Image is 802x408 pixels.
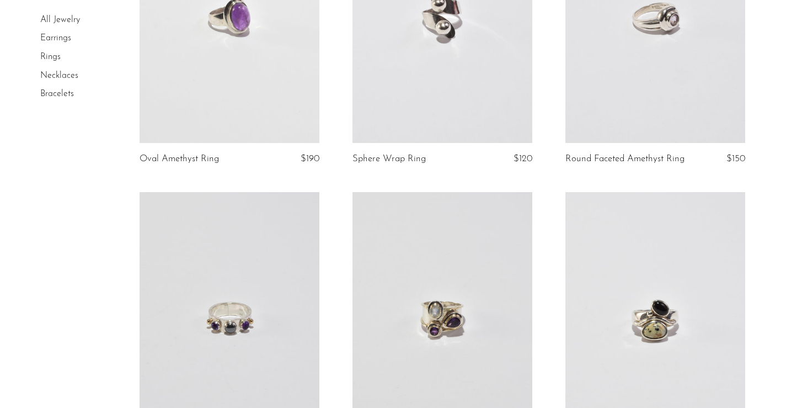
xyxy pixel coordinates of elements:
[565,154,685,164] a: Round Faceted Amethyst Ring
[352,154,426,164] a: Sphere Wrap Ring
[726,154,745,163] span: $150
[40,71,78,80] a: Necklaces
[40,15,80,24] a: All Jewelry
[140,154,219,164] a: Oval Amethyst Ring
[40,34,71,43] a: Earrings
[301,154,319,163] span: $190
[40,52,61,61] a: Rings
[40,89,74,98] a: Bracelets
[514,154,532,163] span: $120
